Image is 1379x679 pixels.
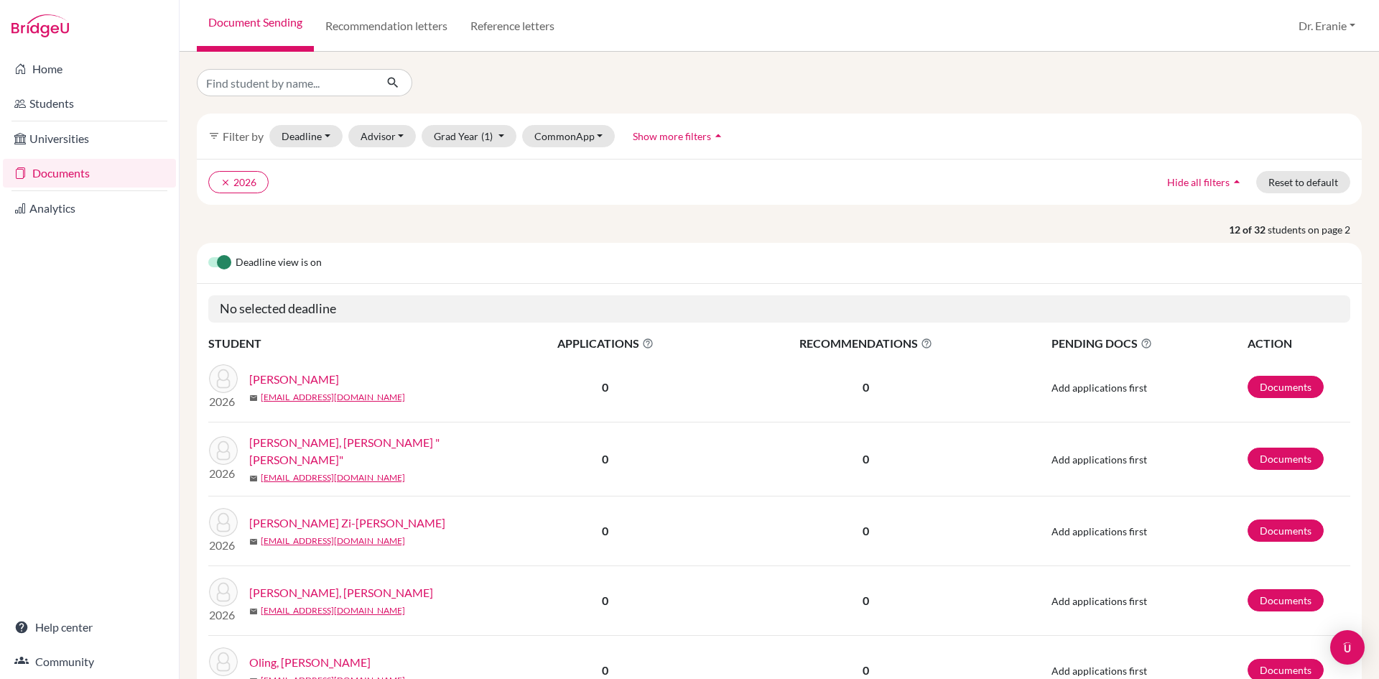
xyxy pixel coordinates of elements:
button: CommonApp [522,125,616,147]
i: arrow_drop_up [711,129,725,143]
button: Hide all filtersarrow_drop_up [1155,171,1256,193]
a: [EMAIL_ADDRESS][DOMAIN_NAME] [261,391,405,404]
span: mail [249,474,258,483]
a: [PERSON_NAME], [PERSON_NAME] "[PERSON_NAME]" [249,434,506,468]
i: clear [220,177,231,188]
i: filter_list [208,130,220,142]
a: Community [3,647,176,676]
button: Reset to default [1256,171,1350,193]
b: 0 [602,663,608,677]
span: Show more filters [633,130,711,142]
th: STUDENT [208,334,496,353]
a: Documents [1248,448,1324,470]
a: Oling, [PERSON_NAME] [249,654,371,671]
h5: No selected deadline [208,295,1350,323]
span: APPLICATIONS [496,335,715,352]
a: [EMAIL_ADDRESS][DOMAIN_NAME] [261,604,405,617]
span: Add applications first [1051,665,1147,677]
input: Find student by name... [197,69,375,96]
a: [PERSON_NAME], [PERSON_NAME] [249,584,433,601]
img: Bridge-U [11,14,69,37]
span: Add applications first [1051,453,1147,466]
p: 0 [716,451,1016,468]
img: Lin, Emma [209,364,238,393]
a: Help center [3,613,176,642]
span: Deadline view is on [236,254,322,272]
img: Lin, Li Yu "Emily" [209,436,238,465]
button: Advisor [348,125,417,147]
i: arrow_drop_up [1230,175,1244,189]
span: Add applications first [1051,525,1147,537]
span: mail [249,607,258,616]
a: Students [3,89,176,118]
span: RECOMMENDATIONS [716,335,1016,352]
b: 0 [602,593,608,607]
th: ACTION [1247,334,1350,353]
p: 2026 [209,537,238,554]
a: Home [3,55,176,83]
span: Filter by [223,129,264,143]
b: 0 [602,524,608,537]
p: 0 [716,379,1016,396]
p: 2026 [209,393,238,410]
span: (1) [481,130,493,142]
a: Documents [1248,589,1324,611]
a: Documents [1248,376,1324,398]
a: Universities [3,124,176,153]
a: Documents [3,159,176,188]
a: [PERSON_NAME] [249,371,339,388]
strong: 12 of 32 [1229,222,1268,237]
b: 0 [602,380,608,394]
p: 0 [716,522,1016,540]
button: Grad Year(1) [422,125,516,147]
span: Add applications first [1051,382,1147,394]
span: mail [249,394,258,402]
a: [PERSON_NAME] Zi-[PERSON_NAME] [249,514,445,532]
p: 2026 [209,606,238,624]
span: PENDING DOCS [1051,335,1246,352]
a: Analytics [3,194,176,223]
img: Liu, Evelyn Zi-Tang [209,508,238,537]
span: students on page 2 [1268,222,1362,237]
a: Documents [1248,519,1324,542]
p: 2026 [209,465,238,482]
p: 0 [716,662,1016,679]
span: mail [249,537,258,546]
button: Deadline [269,125,343,147]
button: Dr. Eranie [1292,12,1362,40]
p: 0 [716,592,1016,609]
button: clear2026 [208,171,269,193]
img: Luna, Mia Isabella [209,578,238,606]
span: Hide all filters [1167,176,1230,188]
div: Open Intercom Messenger [1330,630,1365,665]
a: [EMAIL_ADDRESS][DOMAIN_NAME] [261,471,405,484]
img: Oling, Breanne Duncan [209,647,238,676]
a: [EMAIL_ADDRESS][DOMAIN_NAME] [261,535,405,548]
button: Show more filtersarrow_drop_up [621,125,738,147]
span: Add applications first [1051,595,1147,607]
b: 0 [602,452,608,466]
